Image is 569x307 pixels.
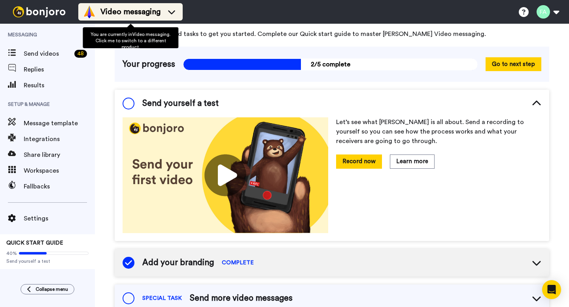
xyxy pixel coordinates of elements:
span: Your progress [123,58,175,70]
span: Add your branding [142,257,214,269]
span: Collapse menu [36,286,68,292]
span: 2/5 complete [183,58,478,70]
span: Send more video messages [190,292,293,304]
div: Domain: [DOMAIN_NAME] [21,21,87,27]
span: Send yourself a test [6,258,89,264]
span: Settings [24,214,95,223]
button: Collapse menu [21,284,74,294]
span: Send videos [24,49,71,58]
img: tab_domain_overview_orange.svg [32,46,38,52]
span: 40% [6,250,17,256]
div: Open Intercom Messenger [542,280,561,299]
span: QUICK START GUIDE [6,240,63,246]
span: SPECIAL TASK [142,294,182,302]
img: logo_orange.svg [13,13,19,19]
button: Learn more [390,154,435,168]
img: vm-color.svg [83,6,96,18]
div: Keywords nach Traffic [86,47,136,52]
div: 48 [74,50,87,58]
span: Fallbacks [24,182,95,191]
span: COMPLETE [222,259,254,267]
span: Here are some tips and tasks to get you started. Complete our Quick start guide to master [PERSON... [115,29,549,39]
span: Replies [24,65,95,74]
p: Let’s see what [PERSON_NAME] is all about. Send a recording to yourself so you can see how the pr... [336,117,542,146]
span: Workspaces [24,166,95,175]
img: website_grey.svg [13,21,19,27]
button: Record now [336,154,382,168]
span: Message template [24,119,95,128]
div: v 4.0.25 [22,13,39,19]
span: Integrations [24,134,95,144]
span: Video messaging [100,6,161,17]
img: tab_keywords_by_traffic_grey.svg [77,46,83,52]
span: You are currently in Video messaging . Click me to switch to a different product. [91,32,170,49]
img: 178eb3909c0dc23ce44563bdb6dc2c11.jpg [123,117,328,233]
button: Go to next step [486,57,541,71]
span: Share library [24,150,95,160]
span: Send yourself a test [142,98,219,109]
div: Domain [41,47,58,52]
img: bj-logo-header-white.svg [9,6,69,17]
span: Results [24,81,95,90]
